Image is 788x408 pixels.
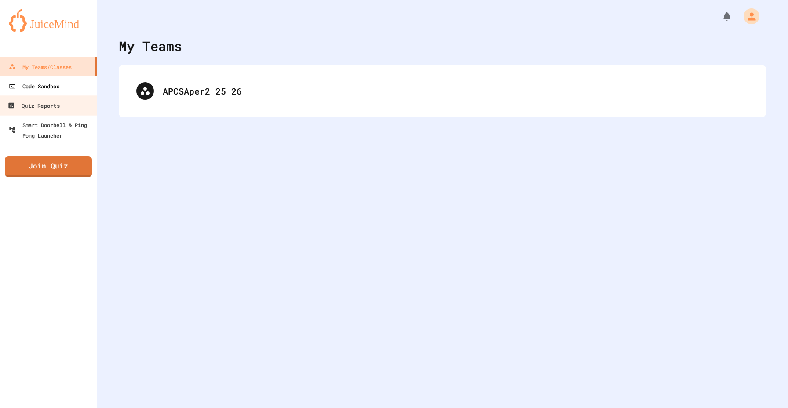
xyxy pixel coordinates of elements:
div: APCSAper2_25_26 [163,84,748,98]
div: APCSAper2_25_26 [128,73,757,109]
div: Quiz Reports [7,100,59,111]
div: Smart Doorbell & Ping Pong Launcher [9,120,93,141]
div: My Notifications [705,9,734,24]
div: My Account [734,6,762,26]
div: My Teams/Classes [9,62,72,72]
img: logo-orange.svg [9,9,88,32]
a: Join Quiz [5,156,92,177]
div: Code Sandbox [9,81,59,91]
div: My Teams [119,36,182,56]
